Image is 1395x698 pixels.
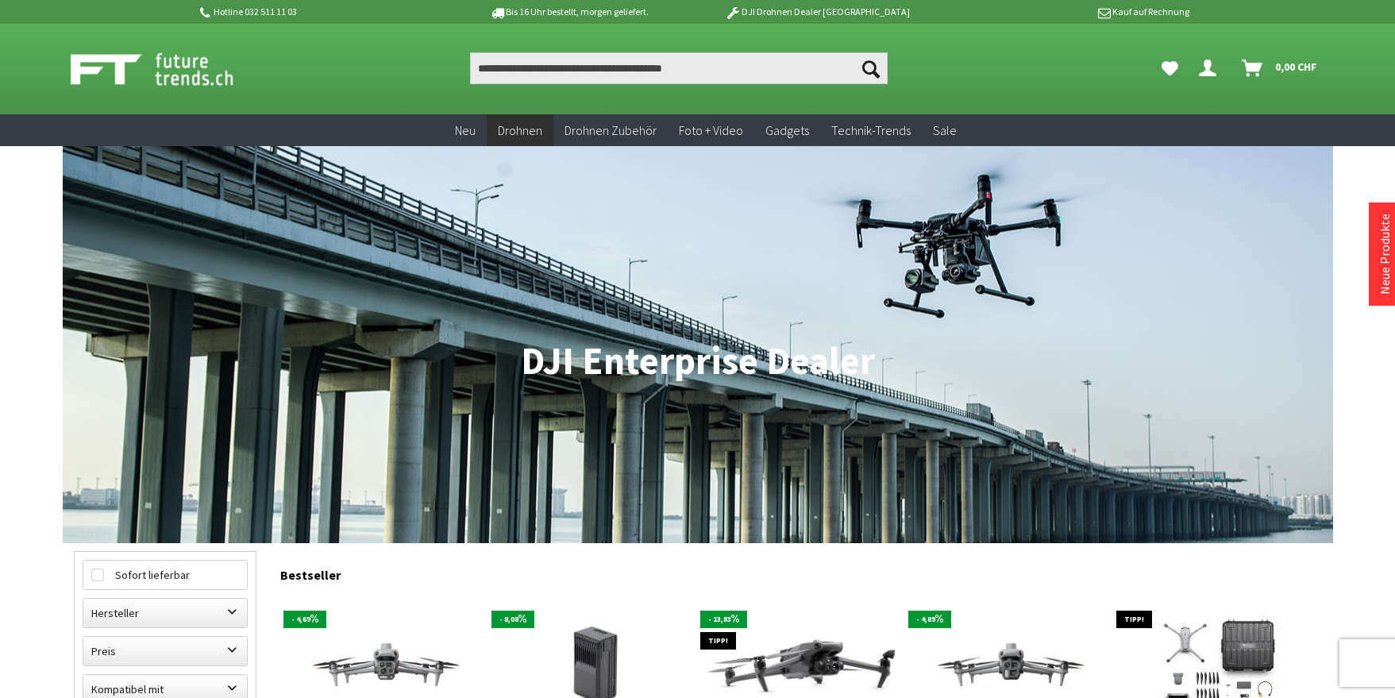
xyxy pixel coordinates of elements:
[1154,52,1186,84] a: Meine Favoriten
[765,122,809,138] span: Gadgets
[445,2,693,21] p: Bis 16 Uhr bestellt, morgen geliefert.
[280,551,1322,591] div: Bestseller
[942,2,1189,21] p: Kauf auf Rechnung
[933,122,957,138] span: Sale
[820,114,922,147] a: Technik-Trends
[83,637,247,665] label: Preis
[565,122,657,138] span: Drohnen Zubehör
[831,122,911,138] span: Technik-Trends
[854,52,888,84] button: Suchen
[754,114,820,147] a: Gadgets
[198,2,445,21] p: Hotline 032 511 11 03
[1275,54,1317,79] span: 0,00 CHF
[1235,52,1325,84] a: Warenkorb
[455,122,476,138] span: Neu
[1193,52,1229,84] a: Dein Konto
[679,122,743,138] span: Foto + Video
[553,114,668,147] a: Drohnen Zubehör
[487,114,553,147] a: Drohnen
[668,114,754,147] a: Foto + Video
[498,122,542,138] span: Drohnen
[74,341,1322,381] h1: DJI Enterprise Dealer
[83,561,247,589] label: Sofort lieferbar
[83,599,247,627] label: Hersteller
[1377,214,1393,295] a: Neue Produkte
[922,114,968,147] a: Sale
[71,49,268,89] img: Shop Futuretrends - zur Startseite wechseln
[444,114,487,147] a: Neu
[470,52,888,84] input: Produkt, Marke, Kategorie, EAN, Artikelnummer…
[693,2,941,21] p: DJI Drohnen Dealer [GEOGRAPHIC_DATA]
